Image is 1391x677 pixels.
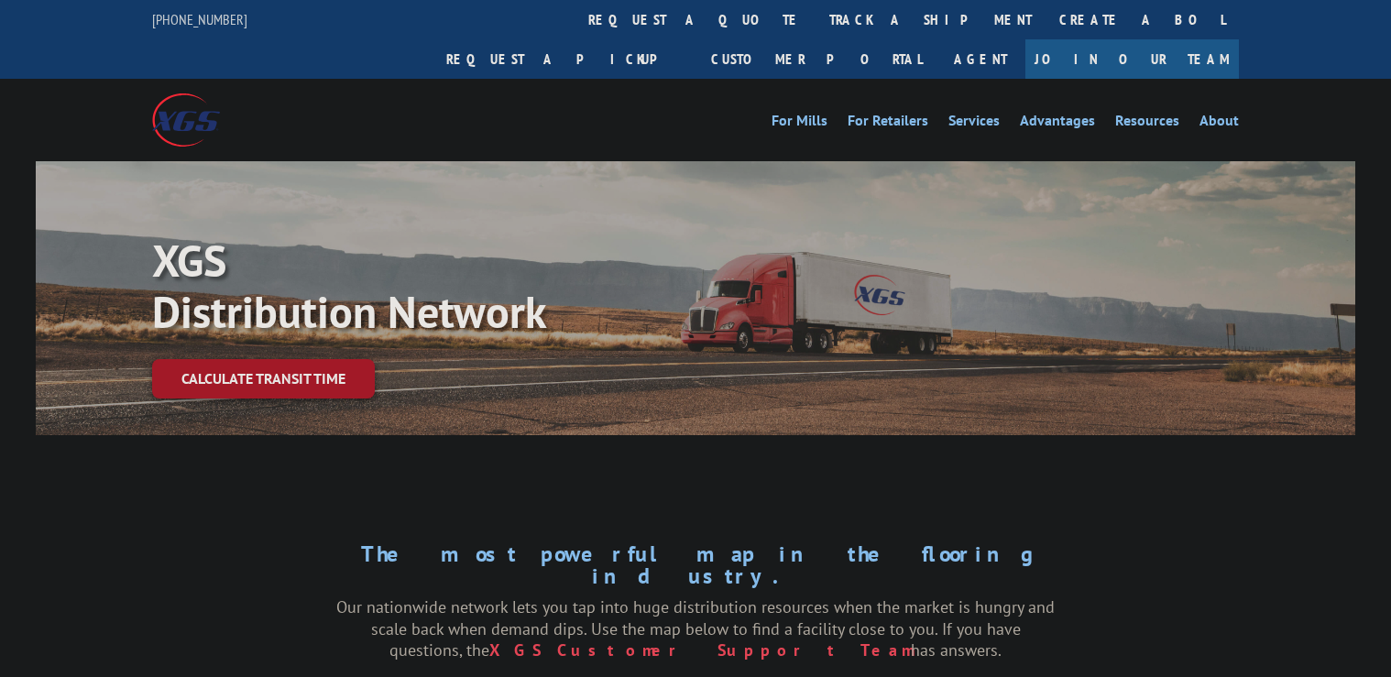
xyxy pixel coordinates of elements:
[1199,114,1239,134] a: About
[1020,114,1095,134] a: Advantages
[948,114,1000,134] a: Services
[848,114,928,134] a: For Retailers
[152,359,375,399] a: Calculate transit time
[433,39,697,79] a: Request a pickup
[1025,39,1239,79] a: Join Our Team
[152,10,247,28] a: [PHONE_NUMBER]
[336,596,1055,661] p: Our nationwide network lets you tap into huge distribution resources when the market is hungry an...
[489,639,911,661] a: XGS Customer Support Team
[336,543,1055,596] h1: The most powerful map in the flooring industry.
[772,114,827,134] a: For Mills
[152,235,702,337] p: XGS Distribution Network
[1115,114,1179,134] a: Resources
[936,39,1025,79] a: Agent
[697,39,936,79] a: Customer Portal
